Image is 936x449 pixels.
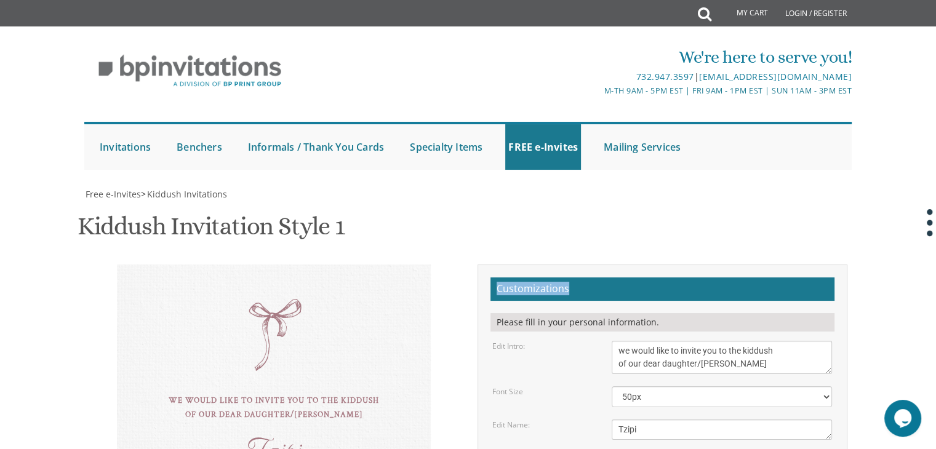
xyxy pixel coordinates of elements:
[407,124,486,170] a: Specialty Items
[78,213,345,249] h1: Kiddush Invitation Style 1
[341,45,852,70] div: We're here to serve you!
[636,71,694,82] a: 732.947.3597
[490,313,834,332] div: Please fill in your personal information.
[84,46,295,97] img: BP Invitation Loft
[86,188,141,200] span: Free e-Invites
[245,124,387,170] a: Informals / Thank You Cards
[174,124,225,170] a: Benchers
[146,188,227,200] a: Kiddush Invitations
[490,277,834,301] h2: Customizations
[612,341,832,374] textarea: we would like to invite you to the kiddush of our dear daughter/[PERSON_NAME]
[492,386,523,397] label: Font Size
[147,188,227,200] span: Kiddush Invitations
[97,124,154,170] a: Invitations
[84,188,141,200] a: Free e-Invites
[612,419,832,440] textarea: Dassi
[710,1,777,26] a: My Cart
[884,400,924,437] iframe: chat widget
[601,124,684,170] a: Mailing Services
[142,394,406,423] div: we would like to invite you to the kiddush of our dear daughter/[PERSON_NAME]
[341,70,852,84] div: |
[505,124,581,170] a: FREE e-Invites
[341,84,852,97] div: M-Th 9am - 5pm EST | Fri 9am - 1pm EST | Sun 11am - 3pm EST
[141,188,227,200] span: >
[492,419,530,430] label: Edit Name:
[492,341,525,351] label: Edit Intro:
[699,71,852,82] a: [EMAIL_ADDRESS][DOMAIN_NAME]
